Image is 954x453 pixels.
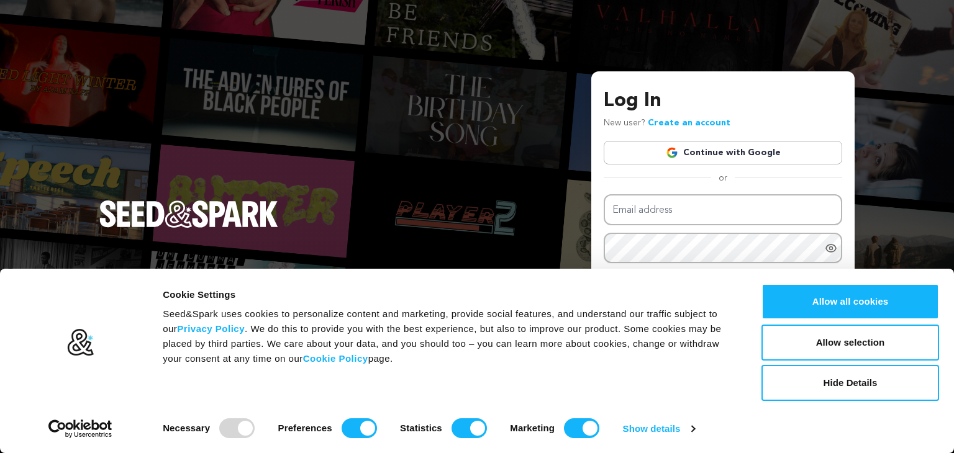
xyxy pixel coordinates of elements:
strong: Preferences [278,423,332,433]
a: Show password as plain text. Warning: this will display your password on the screen. [825,242,837,254]
strong: Necessary [163,423,210,433]
strong: Marketing [510,423,555,433]
img: logo [66,328,94,357]
div: Cookie Settings [163,287,734,302]
p: New user? [604,116,730,131]
span: or [711,172,735,184]
a: Show details [623,419,695,438]
a: Create an account [648,119,730,127]
img: Seed&Spark Logo [99,200,278,228]
a: Cookie Policy [303,353,368,364]
a: Continue with Google [604,141,842,164]
a: Usercentrics Cookiebot - opens in a new window [26,419,135,438]
img: Google logo [666,146,678,159]
strong: Statistics [400,423,442,433]
a: Seed&Spark Homepage [99,200,278,253]
h3: Log In [604,86,842,116]
button: Allow all cookies [761,284,939,320]
button: Hide Details [761,365,939,401]
a: Privacy Policy [177,323,245,334]
div: Seed&Spark uses cookies to personalize content and marketing, provide social features, and unders... [163,307,734,366]
button: Allow selection [761,325,939,361]
input: Email address [604,194,842,226]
